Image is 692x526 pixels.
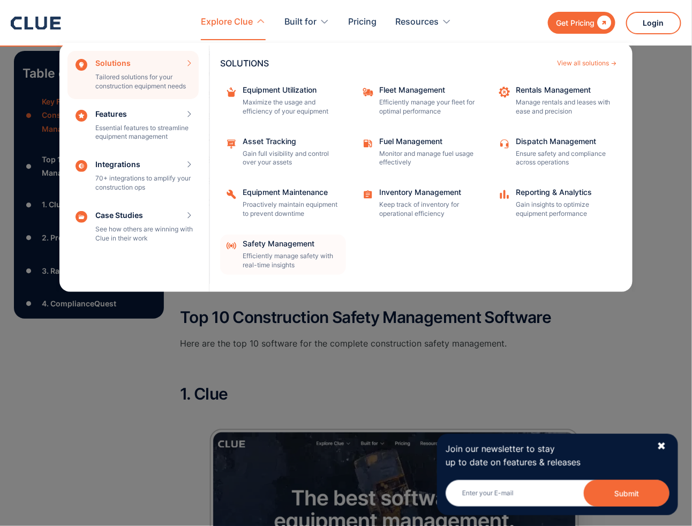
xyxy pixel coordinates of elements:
[22,296,155,312] a: ●4. ComplianceQuest
[243,189,339,196] div: Equipment Maintenance
[243,149,339,168] p: Gain full visibility and control over your assets
[243,86,339,94] div: Equipment Utilization
[284,5,317,39] div: Built for
[243,138,339,145] div: Asset Tracking
[379,200,476,219] p: Keep track of inventory for operational efficiency
[11,40,681,292] nav: Explore Clue
[243,240,339,247] div: Safety Management
[556,16,595,29] div: Get Pricing
[220,132,346,173] a: Asset TrackingGain full visibility and control over your assets
[557,60,616,66] a: View all solutions
[493,132,619,173] a: Dispatch ManagementEnsure safety and compliance across operations
[516,149,612,168] p: Ensure safety and compliance across operations
[201,5,266,39] div: Explore Clue
[357,183,483,224] a: Inventory ManagementKeep track of inventory for operational efficiency
[446,442,647,469] p: Join our newsletter to stay up to date on features & releases
[180,385,608,403] h2: 1. Clue
[362,189,374,200] img: Task checklist icon
[584,480,670,507] button: Submit
[516,189,612,196] div: Reporting & Analytics
[180,361,608,374] p: ‍
[516,138,612,145] div: Dispatch Management
[225,240,237,252] img: internet signal icon
[225,138,237,149] img: Maintenance management icon
[180,309,608,326] h2: Top 10 Construction Safety Management Software
[362,86,374,98] img: fleet repair icon
[516,200,612,219] p: Gain insights to optimize equipment performance
[379,86,476,94] div: Fleet Management
[220,183,346,224] a: Equipment MaintenanceProactively maintain equipment to prevent downtime
[180,337,608,350] p: Here are the top 10 software for the complete construction safety management.
[357,132,483,173] a: Fuel ManagementMonitor and manage fuel usage effectively
[395,5,452,39] div: Resources
[395,5,439,39] div: Resources
[284,5,329,39] div: Built for
[243,252,339,270] p: Efficiently manage safety with real-time insights
[348,5,377,39] a: Pricing
[379,189,476,196] div: Inventory Management
[548,12,615,34] a: Get Pricing
[22,296,35,312] div: ●
[499,138,510,149] img: Customer support icon
[595,16,611,29] div: 
[42,297,116,310] div: 4. ComplianceQuest
[225,86,237,98] img: repairing box icon
[220,59,552,67] div: SOLUTIONS
[499,189,510,200] img: analytics icon
[557,60,609,66] div: View all solutions
[220,235,346,275] a: Safety ManagementEfficiently manage safety with real-time insights
[626,12,681,34] a: Login
[362,138,374,149] img: fleet fuel icon
[446,480,670,507] input: Enter your E-mail
[379,138,476,145] div: Fuel Management
[493,183,619,224] a: Reporting & AnalyticsGain insights to optimize equipment performance
[379,98,476,116] p: Efficiently manage your fleet for optimal performance
[201,5,253,39] div: Explore Clue
[220,81,346,122] a: Equipment UtilizationMaximize the usage and efficiency of your equipment
[243,98,339,116] p: Maximize the usage and efficiency of your equipment
[516,86,612,94] div: Rentals Management
[516,98,612,116] p: Manage rentals and leases with ease and precision
[357,81,483,122] a: Fleet ManagementEfficiently manage your fleet for optimal performance
[379,149,476,168] p: Monitor and manage fuel usage effectively
[243,200,339,219] p: Proactively maintain equipment to prevent downtime
[493,81,619,122] a: Rentals ManagementManage rentals and leases with ease and precision
[225,189,237,200] img: Repairing icon
[657,440,666,453] div: ✖
[499,86,510,98] img: repair icon image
